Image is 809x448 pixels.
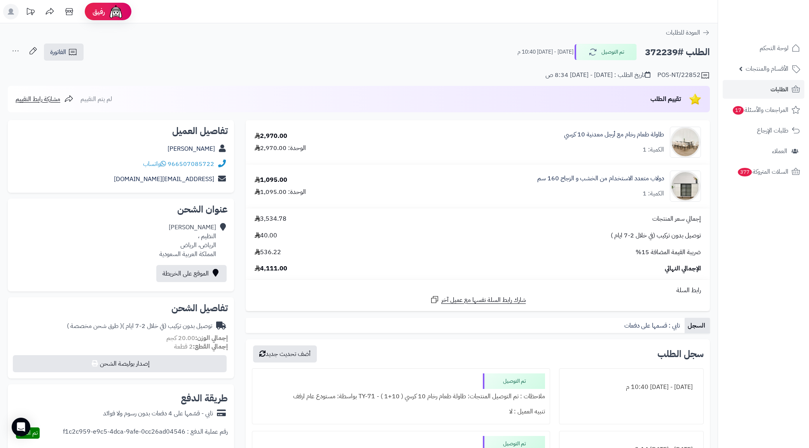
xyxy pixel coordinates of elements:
a: 966507085722 [168,159,214,169]
span: العملاء [772,146,787,157]
a: دولاب متعدد الاستخدام من الخشب و الزجاج 160 سم [537,174,664,183]
div: الكمية: 1 [643,145,664,154]
a: العملاء [723,142,804,160]
a: [PERSON_NAME] [168,144,215,153]
button: إصدار بوليصة الشحن [13,355,227,372]
div: الوحدة: 1,095.00 [255,188,306,197]
div: 2,970.00 [255,132,287,141]
img: 1753346813-1-90x90.jpg [670,171,701,202]
img: 1752911013-1-90x90.jpg [670,127,701,158]
span: شارك رابط السلة نفسها مع عميل آخر [441,296,526,305]
button: أضف تحديث جديد [253,345,317,363]
img: logo-2.png [756,21,802,37]
span: ( طرق شحن مخصصة ) [67,321,122,331]
a: الموقع على الخريطة [156,265,227,282]
div: تاريخ الطلب : [DATE] - [DATE] 8:34 ص [545,71,650,80]
a: السلات المتروكة377 [723,162,804,181]
a: العودة للطلبات [666,28,710,37]
span: الفاتورة [50,47,66,57]
a: مشاركة رابط التقييم [16,94,73,104]
small: 20.00 كجم [166,333,228,343]
span: العودة للطلبات [666,28,700,37]
span: مشاركة رابط التقييم [16,94,60,104]
div: POS-NT/22852 [657,71,710,80]
a: طلبات الإرجاع [723,121,804,140]
span: المراجعات والأسئلة [732,105,788,115]
div: رابط السلة [249,286,707,295]
span: ضريبة القيمة المضافة 15% [636,248,701,257]
h2: عنوان الشحن [14,205,228,214]
span: توصيل بدون تركيب (في خلال 2-7 ايام ) [611,231,701,240]
div: تابي - قسّمها على 4 دفعات بدون رسوم ولا فوائد [103,409,213,418]
small: [DATE] - [DATE] 10:40 م [517,48,573,56]
span: لم يتم التقييم [80,94,112,104]
strong: إجمالي القطع: [193,342,228,351]
div: توصيل بدون تركيب (في خلال 2-7 ايام ) [67,322,212,331]
span: الطلبات [771,84,788,95]
div: Open Intercom Messenger [12,418,30,436]
div: رقم عملية الدفع : f1c2c959-e9c5-4dca-9afe-0cc26ad04546 [63,427,228,439]
a: تابي : قسمها على دفعات [621,318,685,333]
a: شارك رابط السلة نفسها مع عميل آخر [430,295,526,305]
span: طلبات الإرجاع [757,125,788,136]
a: الطلبات [723,80,804,99]
a: الفاتورة [44,44,84,61]
a: تحديثات المنصة [21,4,40,21]
div: [PERSON_NAME] النظيم ، الرياض، الرياض المملكة العربية السعودية [159,223,216,258]
span: لوحة التحكم [760,43,788,54]
span: السلات المتروكة [737,166,788,177]
span: إجمالي سعر المنتجات [652,214,701,223]
div: ملاحظات : تم التوصيل المنتجات: طاولة طعام رخام 10 كرسي ( 10+1 ) - TY-71 بواسطة: مستودع عام ارفف [257,389,545,404]
span: 4,111.00 [255,264,287,273]
div: تم التوصيل [483,373,545,389]
a: السجل [685,318,710,333]
span: رفيق [93,7,105,16]
a: المراجعات والأسئلة17 [723,101,804,119]
div: الكمية: 1 [643,189,664,198]
div: 1,095.00 [255,176,287,185]
a: طاولة طعام رخام مع أرجل معدنية 10 كرسي [564,130,664,139]
span: 40.00 [255,231,277,240]
span: الإجمالي النهائي [665,264,701,273]
span: 377 [738,168,752,176]
div: تنبيه العميل : لا [257,404,545,419]
span: 17 [733,106,744,115]
h2: تفاصيل العميل [14,126,228,136]
span: 3,534.78 [255,214,287,223]
div: [DATE] - [DATE] 10:40 م [564,380,699,395]
img: ai-face.png [108,4,124,19]
span: 536.22 [255,248,281,257]
a: لوحة التحكم [723,39,804,58]
h2: تفاصيل الشحن [14,303,228,313]
button: تم التوصيل [575,44,637,60]
h2: طريقة الدفع [181,394,228,403]
small: 2 قطعة [174,342,228,351]
h2: الطلب #372239 [645,44,710,60]
span: تقييم الطلب [650,94,681,104]
strong: إجمالي الوزن: [195,333,228,343]
span: الأقسام والمنتجات [746,63,788,74]
div: الوحدة: 2,970.00 [255,144,306,153]
a: واتساب [143,159,166,169]
a: [EMAIL_ADDRESS][DOMAIN_NAME] [114,174,214,184]
h3: سجل الطلب [657,349,704,359]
